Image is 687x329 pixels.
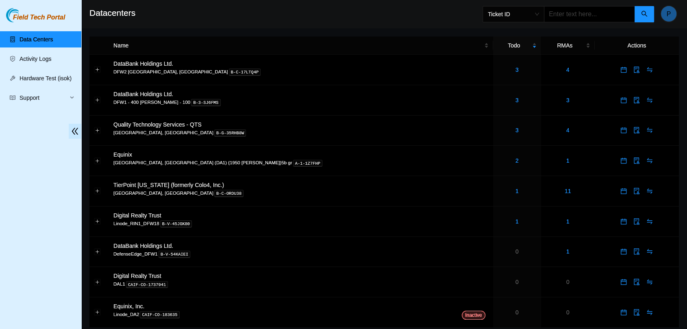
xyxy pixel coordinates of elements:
[159,251,191,258] kbd: B-V-54KAIEI
[515,157,519,164] a: 2
[643,94,656,107] button: swap
[617,248,630,255] span: calendar
[617,127,630,133] a: calendar
[113,303,144,310] span: Equinix, Inc.
[630,127,643,133] a: audit
[113,159,489,166] p: [GEOGRAPHIC_DATA], [GEOGRAPHIC_DATA] (DA1) {1950 [PERSON_NAME]}5b gr
[644,309,656,316] span: swap
[644,67,656,73] span: swap
[113,220,489,227] p: Linode_RIN1_DFW18
[113,273,161,279] span: Digital Realty Trust
[643,185,656,198] button: swap
[10,95,15,101] span: read
[643,157,656,164] a: swap
[94,188,101,194] button: Expand row
[643,275,656,288] button: swap
[515,127,519,133] a: 3
[617,309,630,316] a: calendar
[113,151,132,158] span: Equinix
[113,212,161,219] span: Digital Realty Trust
[214,190,243,197] kbd: B-C-ORDU38
[94,279,101,285] button: Expand row
[566,248,570,255] a: 1
[617,248,630,255] a: calendar
[630,63,643,76] button: audit
[113,129,489,136] p: [GEOGRAPHIC_DATA], [GEOGRAPHIC_DATA]
[630,218,643,225] span: audit
[229,69,261,76] kbd: B-C-17LTQ4P
[617,275,630,288] button: calendar
[617,188,630,194] span: calendar
[641,11,648,18] span: search
[617,279,630,285] span: calendar
[6,8,41,22] img: Akamai Technologies
[617,154,630,167] button: calendar
[617,94,630,107] button: calendar
[630,275,643,288] button: audit
[113,243,173,249] span: DataBank Holdings Ltd.
[515,97,519,103] a: 3
[630,157,643,164] a: audit
[214,129,246,137] kbd: B-G-35RHB8W
[566,97,570,103] a: 3
[630,124,643,137] button: audit
[643,67,656,73] a: swap
[643,63,656,76] button: swap
[617,157,630,164] span: calendar
[13,14,65,22] span: Field Tech Portal
[94,127,101,133] button: Expand row
[630,248,643,255] a: audit
[630,218,643,225] a: audit
[617,218,630,225] span: calendar
[630,245,643,258] button: audit
[644,188,656,194] span: swap
[617,306,630,319] button: calendar
[643,127,656,133] a: swap
[544,6,635,22] input: Enter text here...
[630,215,643,228] button: audit
[94,248,101,255] button: Expand row
[630,94,643,107] button: audit
[643,309,656,316] a: swap
[566,218,570,225] a: 1
[643,279,656,285] a: swap
[617,67,630,73] span: calendar
[644,248,656,255] span: swap
[113,189,489,197] p: [GEOGRAPHIC_DATA], [GEOGRAPHIC_DATA]
[20,75,72,82] a: Hardware Test (isok)
[515,188,519,194] a: 1
[644,97,656,103] span: swap
[617,63,630,76] button: calendar
[566,309,570,316] a: 0
[595,37,679,55] th: Actions
[6,15,65,25] a: Akamai TechnologiesField Tech Portal
[617,279,630,285] a: calendar
[643,306,656,319] button: swap
[113,91,173,97] span: DataBank Holdings Ltd.
[113,250,489,258] p: DefenseEdge_DFW1
[630,188,643,194] a: audit
[617,157,630,164] a: calendar
[20,56,52,62] a: Activity Logs
[630,157,643,164] span: audit
[617,245,630,258] button: calendar
[515,309,519,316] a: 0
[617,218,630,225] a: calendar
[126,281,168,288] kbd: CAIF-CO-1737941
[643,124,656,137] button: swap
[566,67,570,73] a: 4
[630,279,643,285] span: audit
[94,218,101,225] button: Expand row
[643,245,656,258] button: swap
[617,215,630,228] button: calendar
[644,279,656,285] span: swap
[644,218,656,225] span: swap
[94,97,101,103] button: Expand row
[462,311,485,320] span: Inactive
[94,67,101,73] button: Expand row
[617,124,630,137] button: calendar
[566,157,570,164] a: 1
[565,188,571,194] a: 11
[630,306,643,319] button: audit
[643,218,656,225] a: swap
